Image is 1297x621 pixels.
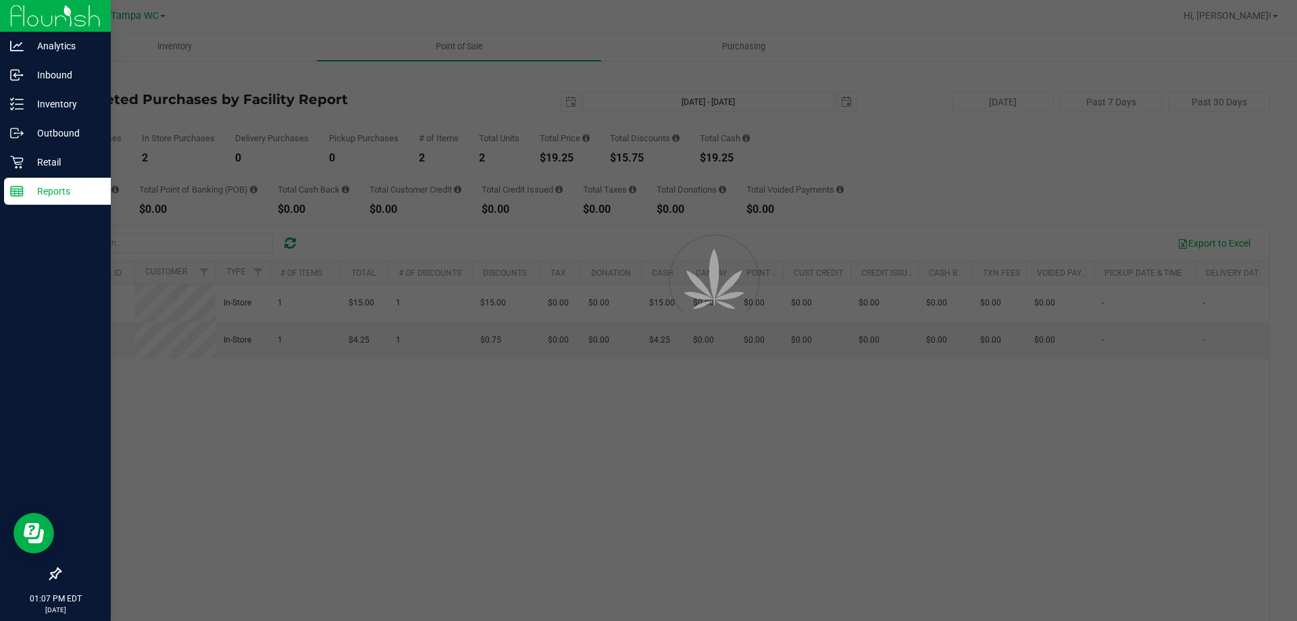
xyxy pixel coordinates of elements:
p: Reports [24,183,105,199]
p: Inventory [24,96,105,112]
p: 01:07 PM EDT [6,593,105,605]
inline-svg: Retail [10,155,24,169]
inline-svg: Inventory [10,97,24,111]
inline-svg: Reports [10,184,24,198]
inline-svg: Outbound [10,126,24,140]
p: Inbound [24,67,105,83]
p: [DATE] [6,605,105,615]
inline-svg: Inbound [10,68,24,82]
p: Analytics [24,38,105,54]
inline-svg: Analytics [10,39,24,53]
p: Retail [24,154,105,170]
iframe: Resource center [14,513,54,553]
p: Outbound [24,125,105,141]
